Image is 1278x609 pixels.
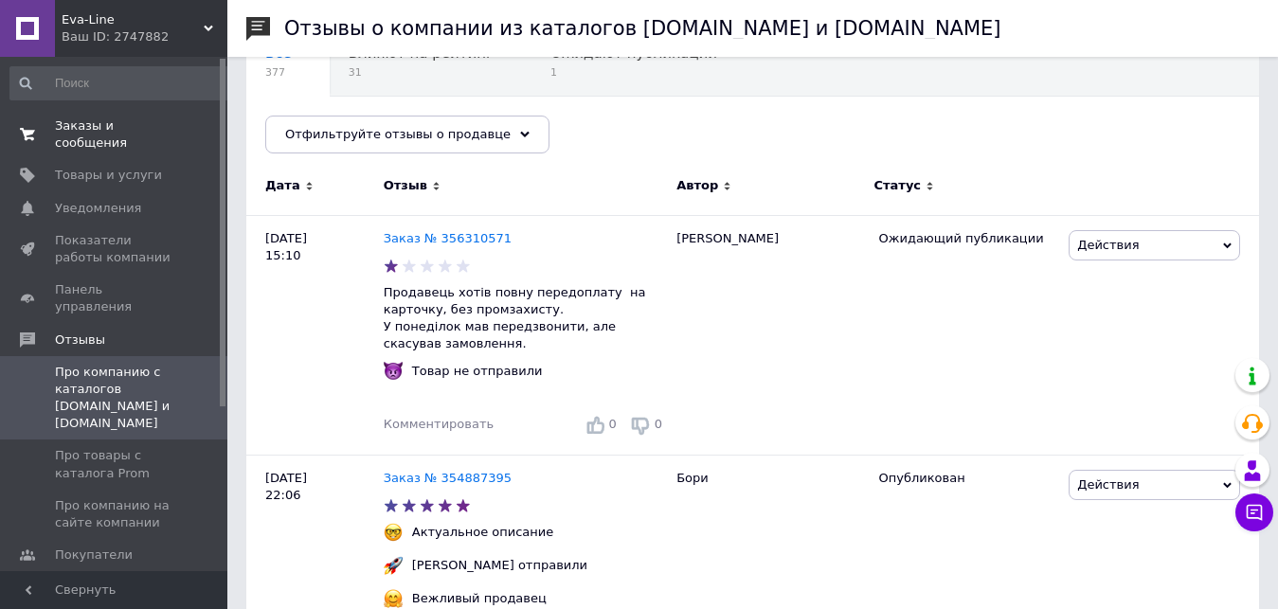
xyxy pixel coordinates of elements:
div: [DATE] 15:10 [246,215,384,455]
img: :imp: [384,362,403,381]
span: Отфильтруйте отзывы о продавце [285,127,511,141]
div: Опубликован [879,470,1055,487]
span: Дата [265,177,300,194]
input: Поиск [9,66,234,100]
span: Отзывы [55,331,105,349]
span: 31 [349,65,494,80]
a: Заказ № 354887395 [384,471,512,485]
div: Опубликованы без комментария [246,97,509,169]
img: :nerd_face: [384,523,403,542]
div: Вежливый продавец [407,590,551,607]
div: Ваш ID: 2747882 [62,28,227,45]
span: 0 [609,417,617,431]
span: Показатели работы компании [55,232,175,266]
span: Отзыв [384,177,427,194]
span: Автор [676,177,718,194]
span: 377 [265,65,292,80]
div: [PERSON_NAME] [667,215,869,455]
span: Действия [1077,477,1139,492]
div: Комментировать [384,416,494,433]
span: Покупатели [55,546,133,564]
p: Продавець хотів повну передоплату на карточку, без промзахисту. У понеділок мав передзвонити, але... [384,284,667,353]
span: Действия [1077,238,1139,252]
div: Ожидающий публикации [879,230,1055,247]
span: Заказы и сообщения [55,117,175,152]
span: 1 [550,65,717,80]
div: Актуальное описание [407,524,559,541]
img: :rocket: [384,556,403,575]
div: Товар не отправили [407,363,548,380]
button: Чат с покупателем [1235,493,1273,531]
span: Комментировать [384,417,494,431]
span: Уведомления [55,200,141,217]
span: 0 [655,417,662,431]
span: Панель управления [55,281,175,315]
a: Заказ № 356310571 [384,231,512,245]
span: Опубликованы без комме... [265,116,471,134]
span: Статус [874,177,922,194]
div: [PERSON_NAME] отправили [407,557,592,574]
span: Товары и услуги [55,167,162,184]
h1: Отзывы о компании из каталогов [DOMAIN_NAME] и [DOMAIN_NAME] [284,17,1001,40]
span: Про товары с каталога Prom [55,447,175,481]
span: Eva-Line [62,11,204,28]
img: :hugging_face: [384,589,403,608]
span: Про компанию на сайте компании [55,497,175,531]
span: Про компанию с каталогов [DOMAIN_NAME] и [DOMAIN_NAME] [55,364,175,433]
